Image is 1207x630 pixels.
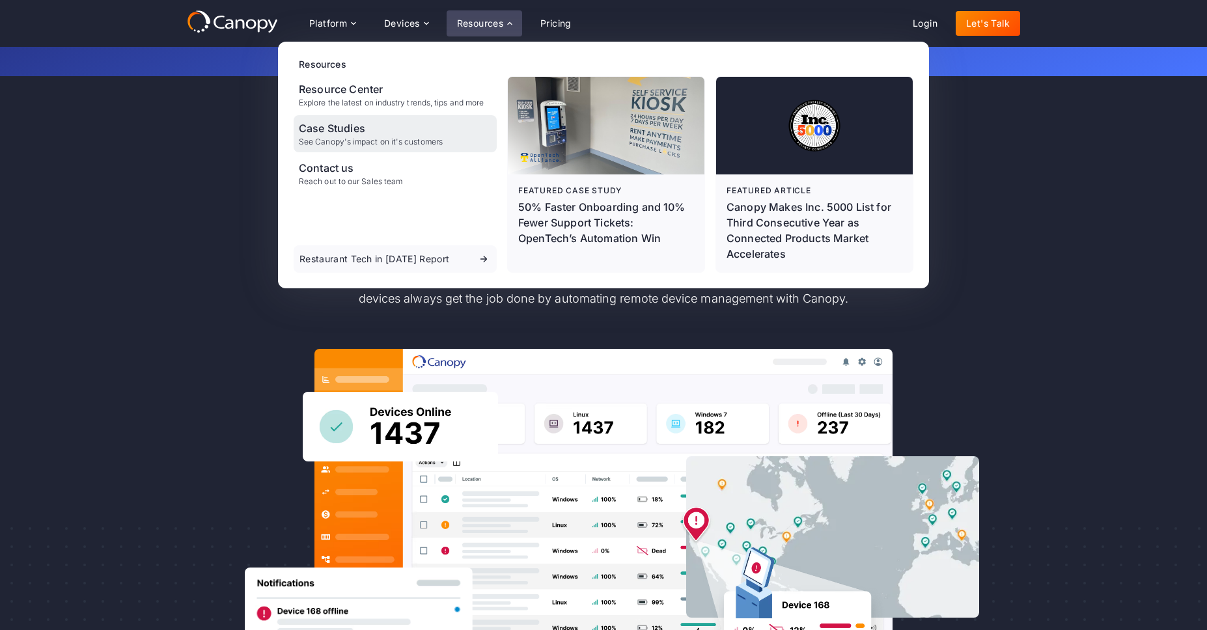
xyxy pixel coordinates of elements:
[727,185,902,197] div: Featured article
[518,199,694,246] p: 50% Faster Onboarding and 10% Fewer Support Tickets: OpenTech’s Automation Win
[299,177,402,186] div: Reach out to our Sales team
[299,160,402,176] div: Contact us
[457,19,504,28] div: Resources
[294,76,497,113] a: Resource CenterExplore the latest on industry trends, tips and more
[299,98,484,107] div: Explore the latest on industry trends, tips and more
[309,19,347,28] div: Platform
[518,185,694,197] div: Featured case study
[956,11,1020,36] a: Let's Talk
[508,77,704,272] a: Featured case study50% Faster Onboarding and 10% Fewer Support Tickets: OpenTech’s Automation Win
[294,245,497,273] a: Restaurant Tech in [DATE] Report
[303,392,498,461] img: Canopy sees how many devices are online
[278,42,929,288] nav: Resources
[727,199,902,262] div: Canopy Makes Inc. 5000 List for Third Consecutive Year as Connected Products Market Accelerates
[447,10,522,36] div: Resources
[902,11,948,36] a: Login
[299,57,913,71] div: Resources
[384,19,420,28] div: Devices
[294,115,497,152] a: Case StudiesSee Canopy's impact on it's customers
[299,10,366,36] div: Platform
[294,155,497,191] a: Contact usReach out to our Sales team
[374,10,439,36] div: Devices
[299,120,443,136] div: Case Studies
[530,11,582,36] a: Pricing
[716,77,913,272] a: Featured articleCanopy Makes Inc. 5000 List for Third Consecutive Year as Connected Products Mark...
[299,81,484,97] div: Resource Center
[299,137,443,146] div: See Canopy's impact on it's customers
[299,254,449,264] div: Restaurant Tech in [DATE] Report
